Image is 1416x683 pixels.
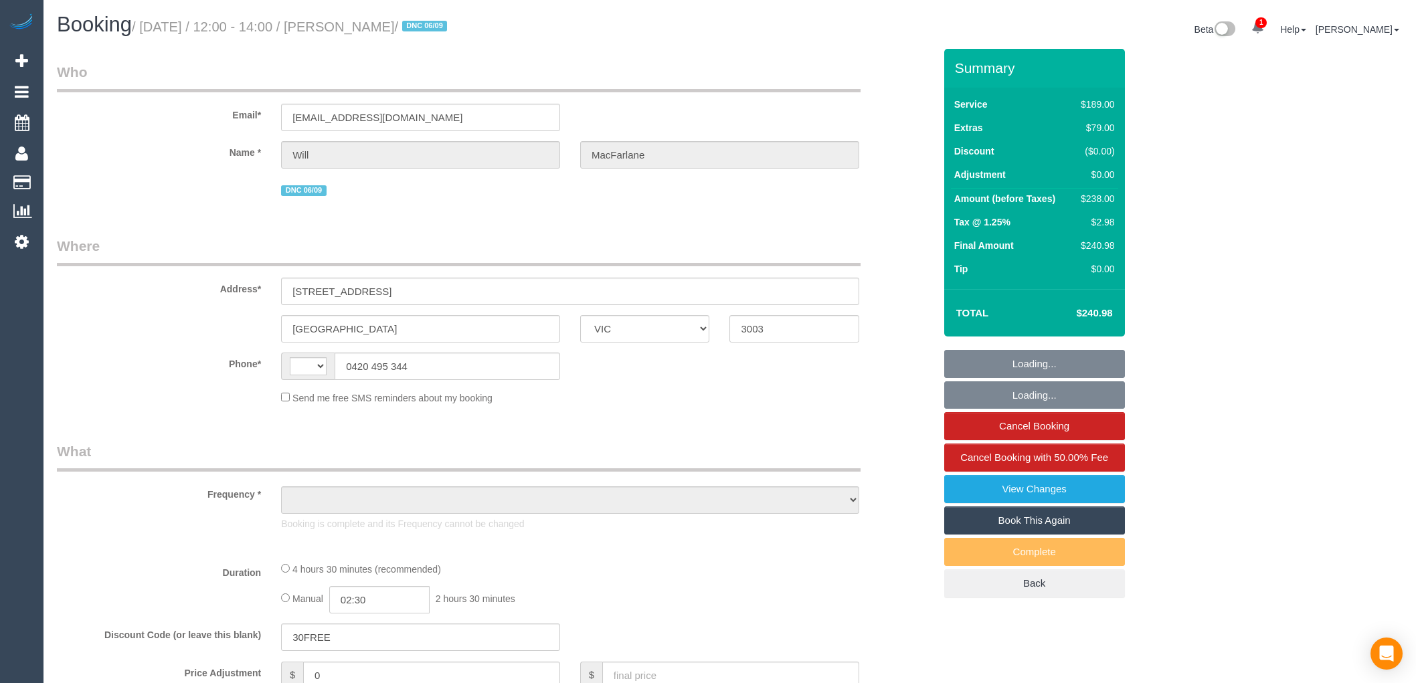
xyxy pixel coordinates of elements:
[954,121,983,134] label: Extras
[1255,17,1267,28] span: 1
[1075,262,1114,276] div: $0.00
[57,236,861,266] legend: Where
[1075,168,1114,181] div: $0.00
[1194,24,1236,35] a: Beta
[47,141,271,159] label: Name *
[954,98,988,111] label: Service
[944,569,1125,597] a: Back
[8,13,35,32] img: Automaid Logo
[47,353,271,371] label: Phone*
[436,593,515,604] span: 2 hours 30 minutes
[1075,239,1114,252] div: $240.98
[944,475,1125,503] a: View Changes
[954,144,994,158] label: Discount
[1036,308,1112,319] h4: $240.98
[729,315,859,343] input: Post Code*
[47,104,271,122] label: Email*
[1213,21,1235,39] img: New interface
[1075,192,1114,205] div: $238.00
[47,561,271,579] label: Duration
[944,444,1125,472] a: Cancel Booking with 50.00% Fee
[402,21,448,31] span: DNC 06/09
[1075,98,1114,111] div: $189.00
[281,517,859,530] p: Booking is complete and its Frequency cannot be changed
[960,452,1108,463] span: Cancel Booking with 50.00% Fee
[954,168,1006,181] label: Adjustment
[57,62,861,92] legend: Who
[292,393,493,403] span: Send me free SMS reminders about my booking
[57,13,132,36] span: Booking
[1075,215,1114,229] div: $2.98
[335,353,560,380] input: Phone*
[1245,13,1271,43] a: 1
[292,593,323,604] span: Manual
[47,278,271,296] label: Address*
[954,192,1055,205] label: Amount (before Taxes)
[281,104,560,131] input: Email*
[47,483,271,501] label: Frequency *
[57,442,861,472] legend: What
[47,662,271,680] label: Price Adjustment
[1370,638,1403,670] div: Open Intercom Messenger
[956,307,989,318] strong: Total
[1280,24,1306,35] a: Help
[281,185,327,196] span: DNC 06/09
[954,262,968,276] label: Tip
[944,412,1125,440] a: Cancel Booking
[1075,144,1114,158] div: ($0.00)
[944,506,1125,534] a: Book This Again
[395,19,452,34] span: /
[47,623,271,642] label: Discount Code (or leave this blank)
[954,239,1014,252] label: Final Amount
[281,315,560,343] input: Suburb*
[292,564,441,575] span: 4 hours 30 minutes (recommended)
[132,19,451,34] small: / [DATE] / 12:00 - 14:00 / [PERSON_NAME]
[281,141,560,169] input: First Name*
[954,215,1010,229] label: Tax @ 1.25%
[1316,24,1399,35] a: [PERSON_NAME]
[955,60,1118,76] h3: Summary
[580,141,859,169] input: Last Name*
[1075,121,1114,134] div: $79.00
